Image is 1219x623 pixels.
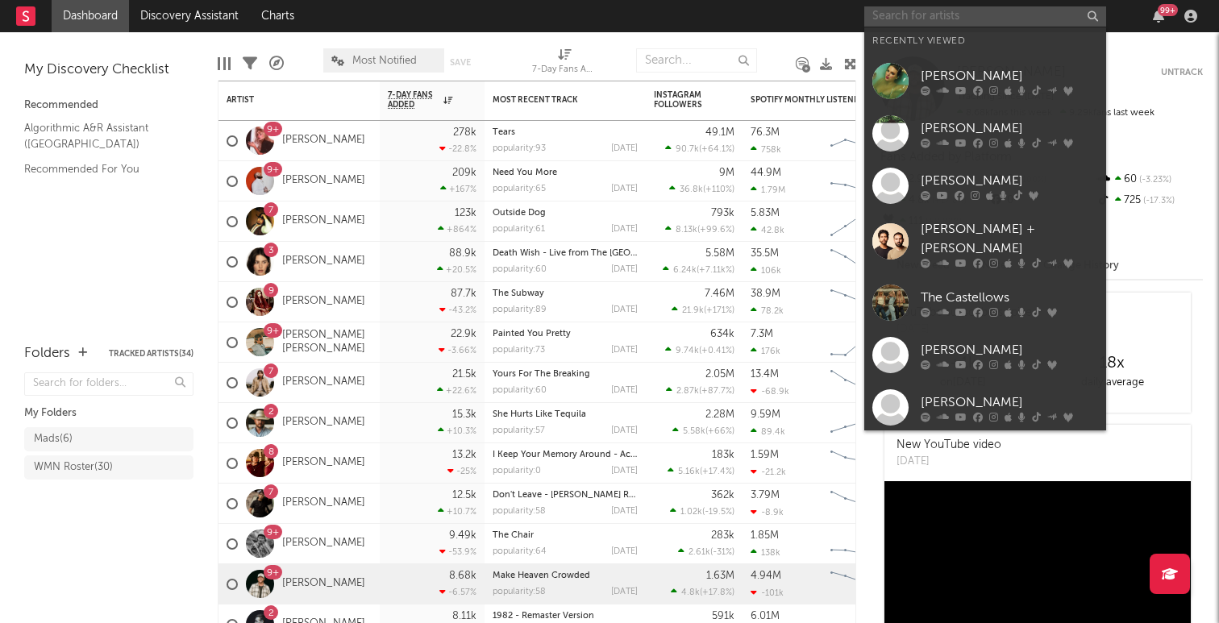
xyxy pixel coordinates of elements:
div: 183k [712,450,734,460]
div: [DATE] [611,346,638,355]
div: Filters [243,40,257,87]
a: Tears [493,128,515,137]
div: Painted You Pretty [493,330,638,338]
div: Recommended [24,96,193,115]
div: 15.3k [452,409,476,420]
div: The Castellows [921,288,1098,307]
div: ( ) [672,305,734,315]
a: [PERSON_NAME] [864,329,1106,381]
span: -17.3 % [1141,197,1175,206]
div: [DATE] [611,467,638,476]
div: 9.49k [449,530,476,541]
div: Make Heaven Crowded [493,571,638,580]
a: [PERSON_NAME] [282,496,365,510]
div: popularity: 73 [493,346,545,355]
div: [PERSON_NAME] [921,340,1098,359]
div: 22.9k [451,329,476,339]
div: 123k [455,208,476,218]
div: -43.2 % [439,305,476,315]
div: She Hurts Like Tequila [493,410,638,419]
svg: Chart title [823,403,896,443]
div: 209k [452,168,476,178]
a: [PERSON_NAME] [282,255,365,268]
div: Recently Viewed [872,31,1098,51]
svg: Chart title [823,443,896,484]
span: 1.02k [680,508,702,517]
svg: Chart title [823,564,896,604]
div: popularity: 93 [493,144,546,153]
div: My Discovery Checklist [24,60,193,80]
div: Tears [493,128,638,137]
div: popularity: 60 [493,386,547,395]
div: 591k [712,611,734,621]
div: 362k [711,490,734,500]
a: WMN Roster(30) [24,455,193,480]
input: Search for folders... [24,372,193,396]
div: 758k [751,144,781,155]
a: Outside Dog [493,209,546,218]
a: The Subway [493,289,544,298]
div: 176k [751,346,780,356]
div: -53.9 % [439,546,476,557]
div: popularity: 0 [493,467,541,476]
a: [PERSON_NAME] [282,456,365,470]
div: 9.59M [751,409,780,420]
div: ( ) [670,506,734,517]
div: popularity: 61 [493,225,545,234]
div: The Chair [493,531,638,540]
div: 278k [453,127,476,138]
span: +64.1 % [701,145,732,154]
div: 8.11k [452,611,476,621]
div: 4.94M [751,571,781,581]
span: 21.9k [682,306,704,315]
div: 89.4k [751,426,785,437]
div: -101k [751,588,784,598]
div: 793k [711,208,734,218]
div: Edit Columns [218,40,231,87]
svg: Chart title [823,161,896,201]
span: +66 % [708,427,732,436]
div: [DATE] [611,386,638,395]
a: The Castellows [864,276,1106,329]
div: Outside Dog [493,209,638,218]
input: Search for artists [864,6,1106,27]
div: 21.5k [452,369,476,380]
a: [PERSON_NAME] [282,537,365,550]
svg: Chart title [823,363,896,403]
a: The Chair [493,531,534,540]
a: 1982 - Remaster Version [493,612,594,621]
div: -6.57 % [439,587,476,597]
div: 13.2k [452,450,476,460]
div: ( ) [665,143,734,154]
div: [DATE] [611,225,638,234]
div: 76.3M [751,127,780,138]
span: +171 % [706,306,732,315]
a: [PERSON_NAME] + [PERSON_NAME] [864,212,1106,276]
a: Algorithmic A&R Assistant ([GEOGRAPHIC_DATA]) [24,119,177,152]
span: -31 % [713,548,732,557]
span: 2.61k [689,548,710,557]
div: Artist [227,95,347,105]
div: -25 % [447,466,476,476]
a: [PERSON_NAME] [282,376,365,389]
svg: Chart title [823,484,896,524]
div: [DATE] [611,547,638,556]
div: 7-Day Fans Added (7-Day Fans Added) [532,40,597,87]
a: Mads(6) [24,427,193,451]
div: Spotify Monthly Listeners [751,95,872,105]
button: 99+ [1153,10,1164,23]
button: Save [450,58,471,67]
span: 9.74k [676,347,699,355]
div: -22.8 % [439,143,476,154]
a: [PERSON_NAME] [PERSON_NAME] [282,329,372,356]
div: ( ) [666,385,734,396]
div: 99 + [1158,4,1178,16]
span: 8.13k [676,226,697,235]
span: +99.6 % [700,226,732,235]
div: 1982 - Remaster Version [493,612,638,621]
div: [PERSON_NAME] + [PERSON_NAME] [921,220,1098,259]
div: ( ) [665,345,734,355]
div: Mads ( 6 ) [34,430,73,449]
span: Most Notified [352,56,417,66]
div: New YouTube video [897,437,1001,454]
